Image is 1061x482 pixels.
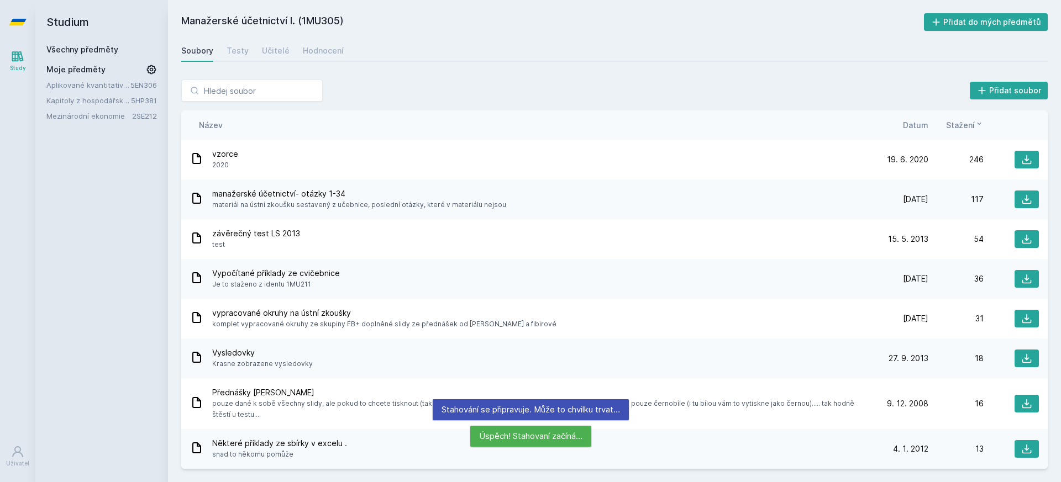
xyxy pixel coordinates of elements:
span: 15. 5. 2013 [888,234,928,245]
span: Krasne zobrazene vysledovky [212,358,313,369]
div: 31 [928,313,984,324]
div: 246 [928,154,984,165]
a: 5EN306 [130,81,157,89]
span: vzorce [212,149,238,160]
a: Aplikované kvantitativní metody I [46,80,130,91]
div: 18 [928,353,984,364]
span: [DATE] [903,273,928,284]
div: Soubory [181,45,213,56]
span: [DATE] [903,313,928,324]
span: komplet vypracované okruhy ze skupiny FB+ doplněné slidy ze přednášek od [PERSON_NAME] a fibirové [212,319,556,330]
div: Hodnocení [303,45,344,56]
a: 5HP381 [131,96,157,105]
span: Přednášky [PERSON_NAME] [212,387,869,398]
span: 2020 [212,160,238,171]
span: Vypočítané příklady ze cvičebnice [212,268,340,279]
div: Uživatel [6,459,29,468]
div: 117 [928,194,984,205]
a: Kapitoly z hospodářské politiky [46,95,131,106]
span: 4. 1. 2012 [893,443,928,454]
div: Učitelé [262,45,290,56]
button: Přidat do mých předmětů [924,13,1048,31]
button: Přidat soubor [970,82,1048,99]
span: Je to staženo z identu 1MU211 [212,279,340,290]
div: Study [10,64,26,72]
a: Všechny předměty [46,45,118,54]
div: 13 [928,443,984,454]
span: 27. 9. 2013 [889,353,928,364]
span: snad to někomu pomůže [212,449,347,460]
h2: Manažerské účetnictví I. (1MU305) [181,13,924,31]
div: Stahování se připravuje. Může to chvilku trvat… [433,399,629,420]
a: Učitelé [262,40,290,62]
button: Název [199,119,223,131]
span: test [212,239,300,250]
span: materiál na ústní zkoušku sestavený z učebnice, poslední otázky, které v materiálu nejsou [212,199,506,210]
span: pouze dané k sobě všechny slidy, ale pokud to chcete tisknout (tak jako já), tak si dejte bílé po... [212,398,869,420]
div: 36 [928,273,984,284]
a: Study [2,44,33,78]
a: Testy [227,40,249,62]
span: 9. 12. 2008 [887,398,928,409]
a: Mezinárodní ekonomie [46,110,132,121]
button: Datum [903,119,928,131]
a: 2SE212 [132,112,157,120]
input: Hledej soubor [181,80,323,102]
a: Uživatel [2,439,33,473]
span: Vysledovky [212,347,313,358]
span: manažerské účetnictví- otázky 1-34 [212,188,506,199]
div: Úspěch! Stahovaní začíná… [470,426,591,447]
span: Moje předměty [46,64,106,75]
div: Testy [227,45,249,56]
span: závěrečný test LS 2013 [212,228,300,239]
div: 54 [928,234,984,245]
button: Stažení [946,119,984,131]
span: [DATE] [903,194,928,205]
a: Hodnocení [303,40,344,62]
span: vypracované okruhy na ústní zkoušky [212,308,556,319]
a: Soubory [181,40,213,62]
span: 19. 6. 2020 [887,154,928,165]
span: Stažení [946,119,975,131]
div: 16 [928,398,984,409]
span: Některé příklady ze sbírky v excelu . [212,438,347,449]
